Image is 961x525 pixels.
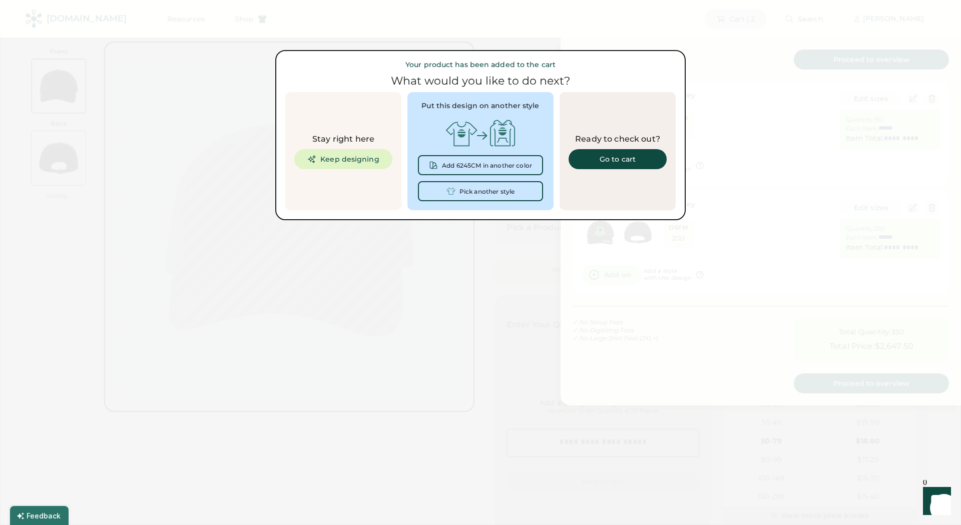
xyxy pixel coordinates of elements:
div: What would you like to do next? [285,74,676,88]
img: create%20add-on%20product.svg [443,117,518,150]
iframe: Front Chat [913,480,956,523]
div: Stay right here [294,133,392,145]
div: Your product has been added to the cart [285,60,676,70]
a: Go to cart [569,149,667,169]
button: Keep designing [294,149,392,169]
div: Pick another style [459,188,515,195]
div: Ready to check out? [569,133,667,145]
div: Add 6245CM in another color [442,162,532,169]
div: Put this design on another style [416,101,545,111]
div: Go to cart [581,156,655,163]
img: t-shirt-1-01.svg [446,187,455,196]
